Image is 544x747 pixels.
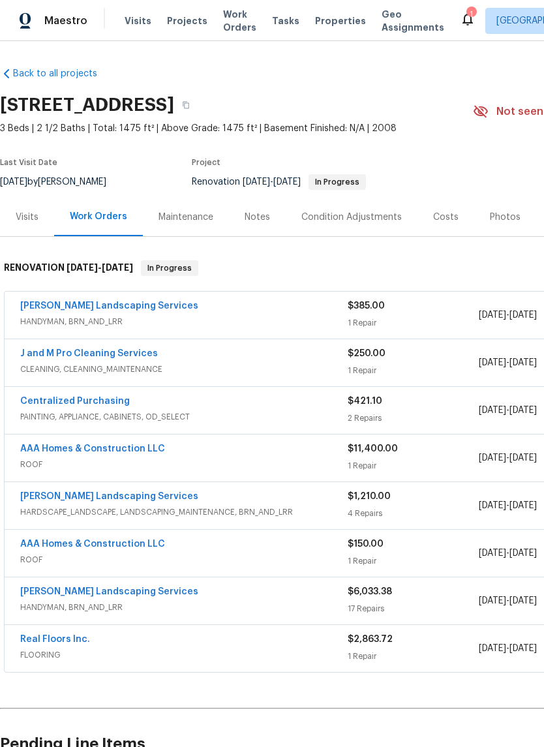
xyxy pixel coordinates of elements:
span: PAINTING, APPLIANCE, CABINETS, OD_SELECT [20,410,348,423]
span: Properties [315,14,366,27]
span: In Progress [310,178,365,186]
span: $385.00 [348,301,385,311]
div: 17 Repairs [348,602,479,615]
span: - [479,451,537,465]
div: Costs [433,211,459,224]
span: - [479,404,537,417]
a: AAA Homes & Construction LLC [20,540,165,549]
span: HANDYMAN, BRN_AND_LRR [20,315,348,328]
span: $1,210.00 [348,492,391,501]
span: [DATE] [509,453,537,463]
div: 1 Repair [348,555,479,568]
div: Visits [16,211,38,224]
div: Photos [490,211,521,224]
span: [DATE] [509,311,537,320]
a: [PERSON_NAME] Landscaping Services [20,301,198,311]
span: $11,400.00 [348,444,398,453]
span: - [243,177,301,187]
div: 1 Repair [348,364,479,377]
span: Geo Assignments [382,8,444,34]
span: HANDYMAN, BRN_AND_LRR [20,601,348,614]
span: [DATE] [509,549,537,558]
span: [DATE] [479,644,506,653]
span: [DATE] [479,549,506,558]
span: [DATE] [479,311,506,320]
span: ROOF [20,458,348,471]
span: - [479,356,537,369]
div: 1 [466,8,476,21]
span: HARDSCAPE_LANDSCAPE, LANDSCAPING_MAINTENANCE, BRN_AND_LRR [20,506,348,519]
a: [PERSON_NAME] Landscaping Services [20,492,198,501]
span: [DATE] [479,358,506,367]
button: Copy Address [174,93,198,117]
span: [DATE] [509,406,537,415]
span: FLOORING [20,648,348,662]
span: - [479,642,537,655]
span: [DATE] [479,501,506,510]
span: $250.00 [348,349,385,358]
div: 4 Repairs [348,507,479,520]
span: $150.00 [348,540,384,549]
span: ROOF [20,553,348,566]
span: $2,863.72 [348,635,393,644]
span: In Progress [142,262,197,275]
div: Maintenance [159,211,213,224]
span: - [479,309,537,322]
span: [DATE] [509,501,537,510]
div: Notes [245,211,270,224]
span: Visits [125,14,151,27]
span: [DATE] [479,596,506,605]
span: CLEANING, CLEANING_MAINTENANCE [20,363,348,376]
a: [PERSON_NAME] Landscaping Services [20,587,198,596]
div: 1 Repair [348,459,479,472]
span: [DATE] [509,644,537,653]
span: - [67,263,133,272]
span: [DATE] [479,453,506,463]
span: [DATE] [102,263,133,272]
span: Renovation [192,177,366,187]
span: $6,033.38 [348,587,392,596]
span: Projects [167,14,207,27]
span: [DATE] [479,406,506,415]
span: [DATE] [67,263,98,272]
h6: RENOVATION [4,260,133,276]
span: Tasks [272,16,299,25]
span: Project [192,159,220,166]
div: 1 Repair [348,650,479,663]
span: - [479,547,537,560]
span: [DATE] [243,177,270,187]
span: - [479,499,537,512]
span: - [479,594,537,607]
span: $421.10 [348,397,382,406]
a: Centralized Purchasing [20,397,130,406]
div: 1 Repair [348,316,479,329]
div: Work Orders [70,210,127,223]
span: Work Orders [223,8,256,34]
span: Maestro [44,14,87,27]
a: J and M Pro Cleaning Services [20,349,158,358]
a: AAA Homes & Construction LLC [20,444,165,453]
span: [DATE] [509,596,537,605]
span: [DATE] [273,177,301,187]
div: Condition Adjustments [301,211,402,224]
a: Real Floors Inc. [20,635,90,644]
span: [DATE] [509,358,537,367]
div: 2 Repairs [348,412,479,425]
